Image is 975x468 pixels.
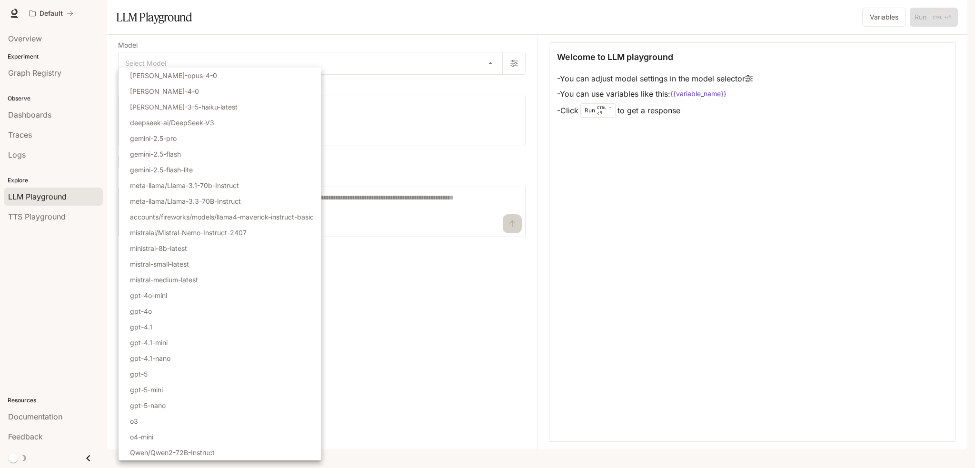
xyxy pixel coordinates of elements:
[130,290,167,300] p: gpt-4o-mini
[130,448,215,458] p: Qwen/Qwen2-72B-Instruct
[130,259,189,269] p: mistral-small-latest
[130,102,238,112] p: [PERSON_NAME]-3-5-haiku-latest
[130,338,168,348] p: gpt-4.1-mini
[130,196,241,206] p: meta-llama/Llama-3.3-70B-Instruct
[130,180,239,190] p: meta-llama/Llama-3.1-70b-Instruct
[130,400,166,410] p: gpt-5-nano
[130,275,198,285] p: mistral-medium-latest
[130,70,217,80] p: [PERSON_NAME]-opus-4-0
[130,432,153,442] p: o4-mini
[130,306,152,316] p: gpt-4o
[130,353,170,363] p: gpt-4.1-nano
[130,165,193,175] p: gemini-2.5-flash-lite
[130,133,177,143] p: gemini-2.5-pro
[130,228,247,238] p: mistralai/Mistral-Nemo-Instruct-2407
[130,243,187,253] p: ministral-8b-latest
[130,86,199,96] p: [PERSON_NAME]-4-0
[130,416,138,426] p: o3
[130,149,181,159] p: gemini-2.5-flash
[130,369,148,379] p: gpt-5
[130,212,314,222] p: accounts/fireworks/models/llama4-maverick-instruct-basic
[130,385,163,395] p: gpt-5-mini
[130,322,152,332] p: gpt-4.1
[130,118,214,128] p: deepseek-ai/DeepSeek-V3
